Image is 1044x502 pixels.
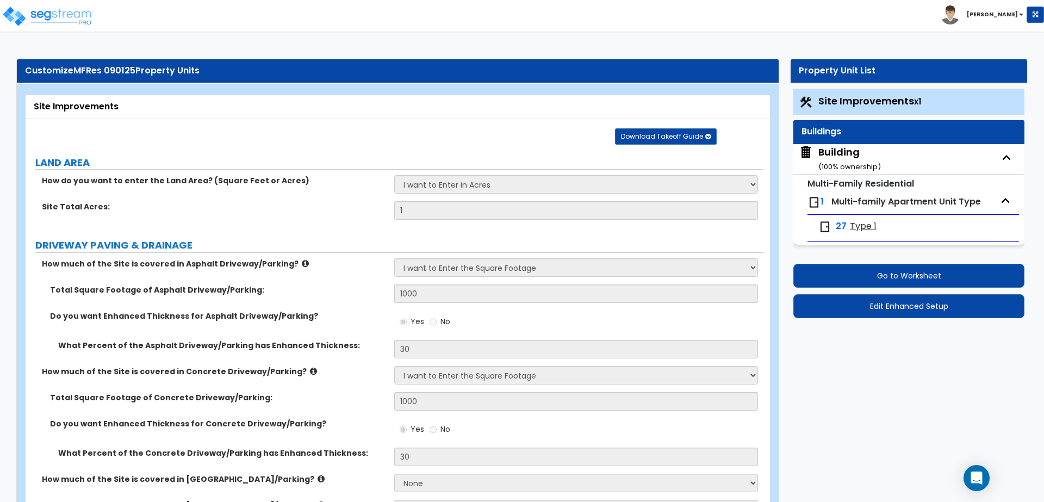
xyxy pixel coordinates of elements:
span: No [440,316,450,327]
div: Customize Property Units [25,65,770,77]
span: Download Takeoff Guide [621,132,703,141]
img: avatar.png [941,5,960,24]
label: What Percent of the Asphalt Driveway/Parking has Enhanced Thickness: [58,340,386,351]
label: What Percent of the Concrete Driveway/Parking has Enhanced Thickness: [58,448,386,458]
span: Building [799,145,881,173]
span: No [440,424,450,435]
small: ( 100 % ownership) [818,162,881,172]
i: click for more info! [310,367,317,375]
div: Building [818,145,881,173]
button: Edit Enhanced Setup [793,294,1024,318]
label: DRIVEWAY PAVING & DRAINAGE [35,238,763,252]
img: logo_pro_r.png [2,5,94,27]
input: Yes [400,316,407,328]
input: No [430,316,437,328]
input: Yes [400,424,407,436]
label: Do you want Enhanced Thickness for Asphalt Driveway/Parking? [50,311,386,321]
span: Site Improvements [818,94,921,108]
span: Type 1 [850,220,877,233]
img: door.png [807,196,821,209]
i: click for more info! [318,475,325,483]
small: x1 [914,96,921,107]
label: How much of the Site is covered in Concrete Driveway/Parking? [42,366,386,377]
span: Yes [411,316,424,327]
img: Construction.png [799,95,813,109]
span: Multi-family Apartment Unit Type [831,195,981,208]
img: building.svg [799,145,813,159]
span: MFRes 090125 [73,64,135,77]
span: 27 [836,220,847,233]
input: No [430,424,437,436]
img: door.png [818,220,831,233]
div: Property Unit List [799,65,1019,77]
span: 1 [821,195,824,208]
div: Site Improvements [34,101,762,113]
b: [PERSON_NAME] [967,10,1018,18]
small: Multi-Family Residential [807,177,914,190]
label: Total Square Footage of Concrete Driveway/Parking: [50,392,386,403]
label: Site Total Acres: [42,201,386,212]
label: LAND AREA [35,156,763,170]
i: click for more info! [302,259,309,268]
label: How much of the Site is covered in [GEOGRAPHIC_DATA]/Parking? [42,474,386,485]
div: Open Intercom Messenger [964,465,990,491]
button: Download Takeoff Guide [615,128,717,145]
div: Buildings [801,126,1016,138]
span: Yes [411,424,424,435]
label: How do you want to enter the Land Area? (Square Feet or Acres) [42,175,386,186]
label: Total Square Footage of Asphalt Driveway/Parking: [50,284,386,295]
label: Do you want Enhanced Thickness for Concrete Driveway/Parking? [50,418,386,429]
label: How much of the Site is covered in Asphalt Driveway/Parking? [42,258,386,269]
button: Go to Worksheet [793,264,1024,288]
